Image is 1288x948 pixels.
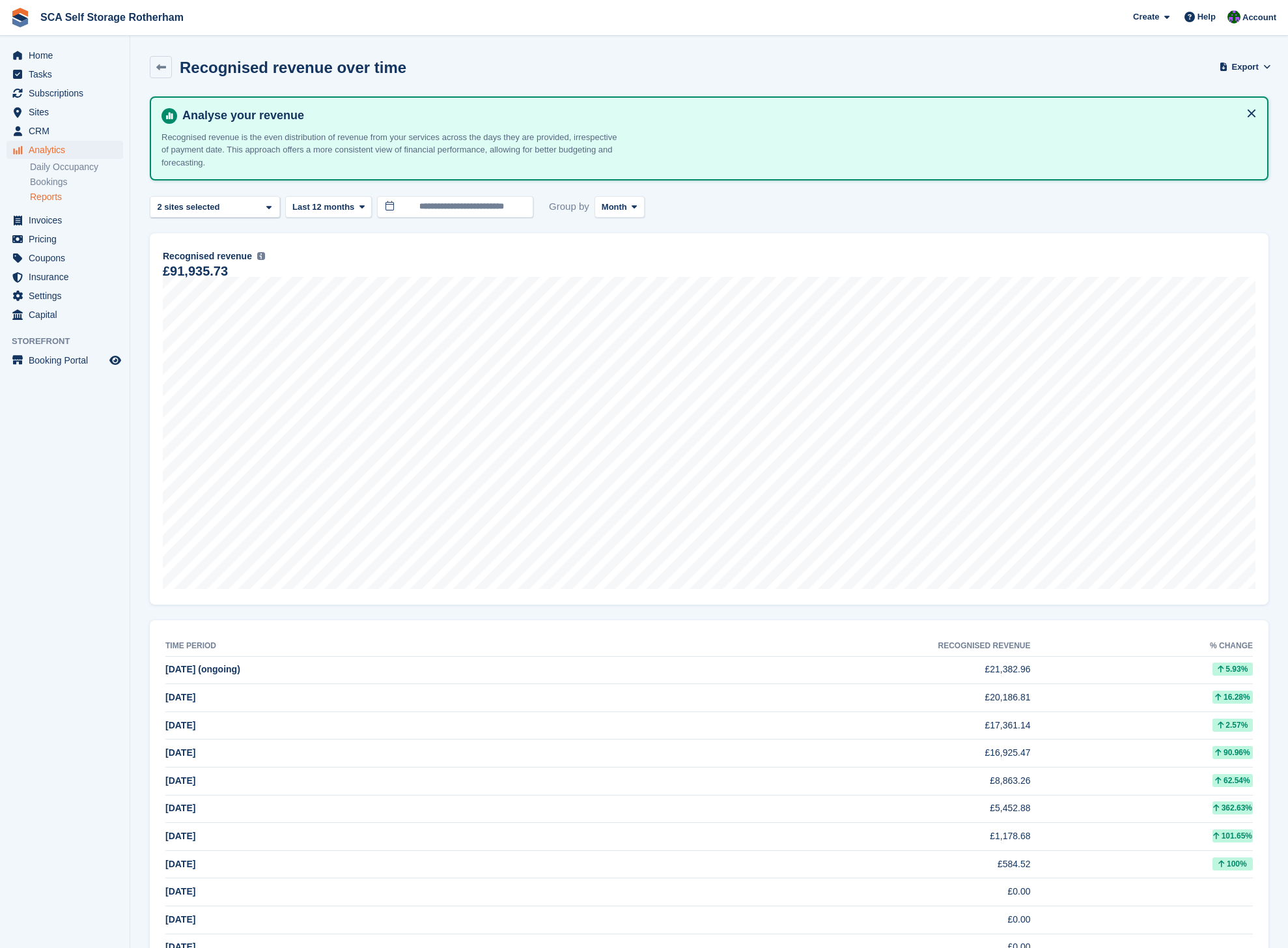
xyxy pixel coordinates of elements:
[29,141,107,159] span: Analytics
[1232,61,1259,74] span: Export
[165,720,195,730] span: [DATE]
[12,335,130,348] span: Storefront
[552,656,1031,684] td: £21,382.96
[602,201,627,214] span: Month
[165,803,195,813] span: [DATE]
[285,196,372,218] button: Last 12 months
[552,795,1031,823] td: £5,452.88
[552,768,1031,796] td: £8,863.26
[29,122,107,140] span: CRM
[30,191,123,203] a: Reports
[1133,10,1159,23] span: Create
[552,878,1031,906] td: £0.00
[29,65,107,83] span: Tasks
[1212,857,1253,870] div: 100%
[30,176,123,188] a: Bookings
[165,636,552,657] th: Time period
[165,747,195,758] span: [DATE]
[552,711,1031,740] td: £17,361.14
[1197,10,1216,23] span: Help
[552,636,1031,657] th: Recognised revenue
[29,103,107,121] span: Sites
[552,684,1031,712] td: £20,186.81
[1212,719,1253,732] div: 2.57%
[1227,10,1240,23] img: Ross Chapman
[257,252,265,260] img: icon-info-grey-7440780725fd019a000dd9b08b2336e03edf1995a4989e88bcd33f0948082b44.svg
[7,103,123,121] a: menu
[10,8,30,27] img: stora-icon-8386f47178a22dfd0bd8f6a31ec36ba5ce8667c1dd55bd0f319d3a0aa187defe.svg
[7,268,123,286] a: menu
[165,775,195,786] span: [DATE]
[29,351,107,369] span: Booking Portal
[1212,691,1253,704] div: 16.28%
[1212,829,1253,842] div: 101.65%
[29,46,107,65] span: Home
[7,211,123,229] a: menu
[1212,663,1253,676] div: 5.93%
[165,914,195,925] span: [DATE]
[165,886,195,897] span: [DATE]
[165,664,240,674] span: [DATE] (ongoing)
[7,230,123,248] a: menu
[7,46,123,65] a: menu
[29,84,107,102] span: Subscriptions
[163,266,228,277] div: £91,935.73
[1222,56,1268,78] button: Export
[30,161,123,173] a: Daily Occupancy
[1031,636,1253,657] th: % change
[1212,746,1253,759] div: 90.96%
[155,201,225,214] div: 2 sites selected
[1212,801,1253,814] div: 362.63%
[7,84,123,102] a: menu
[292,201,354,214] span: Last 12 months
[1212,774,1253,787] div: 62.54%
[35,7,189,28] a: SCA Self Storage Rotherham
[549,196,589,218] span: Group by
[552,850,1031,878] td: £584.52
[29,306,107,324] span: Capital
[29,287,107,305] span: Settings
[595,196,645,218] button: Month
[552,740,1031,768] td: £16,925.47
[29,230,107,248] span: Pricing
[552,906,1031,934] td: £0.00
[29,249,107,267] span: Coupons
[29,211,107,229] span: Invoices
[1242,11,1276,24] span: Account
[552,823,1031,851] td: £1,178.68
[7,141,123,159] a: menu
[107,352,123,368] a: Preview store
[165,831,195,841] span: [DATE]
[163,250,252,263] span: Recognised revenue
[29,268,107,286] span: Insurance
[7,351,123,369] a: menu
[7,249,123,267] a: menu
[7,65,123,83] a: menu
[180,59,406,76] h2: Recognised revenue over time
[7,287,123,305] a: menu
[165,692,195,702] span: [DATE]
[165,859,195,869] span: [DATE]
[177,108,1257,123] h4: Analyse your revenue
[161,131,617,169] p: Recognised revenue is the even distribution of revenue from your services across the days they ar...
[7,306,123,324] a: menu
[7,122,123,140] a: menu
